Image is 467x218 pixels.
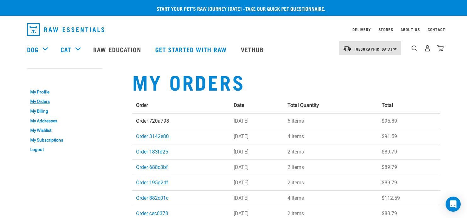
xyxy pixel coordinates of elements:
[27,87,103,97] a: My Profile
[136,118,169,124] a: Order 720a798
[378,159,440,175] td: $89.79
[284,190,378,206] td: 4 items
[230,144,284,159] td: [DATE]
[149,37,235,62] a: Get started with Raw
[27,106,103,116] a: My Billing
[60,45,71,54] a: Cat
[136,180,168,186] a: Order 195d2df
[27,97,103,107] a: My Orders
[87,37,149,62] a: Raw Education
[136,210,168,216] a: Order cec6378
[401,28,420,31] a: About Us
[284,129,378,144] td: 4 items
[230,159,284,175] td: [DATE]
[27,75,58,77] a: My Account
[428,28,445,31] a: Contact
[378,129,440,144] td: $91.59
[230,113,284,129] td: [DATE]
[136,149,168,155] a: Order 183fd25
[355,48,393,50] span: [GEOGRAPHIC_DATA]
[446,197,461,212] div: Open Intercom Messenger
[284,144,378,159] td: 2 items
[230,129,284,144] td: [DATE]
[378,98,440,113] th: Total
[27,116,103,126] a: My Addresses
[412,45,418,51] img: home-icon-1@2x.png
[437,45,444,52] img: home-icon@2x.png
[136,133,169,139] a: Order 3142e80
[343,46,351,51] img: van-moving.png
[136,195,168,201] a: Order 882c01c
[245,7,325,10] a: take our quick pet questionnaire.
[235,37,272,62] a: Vethub
[284,98,378,113] th: Total Quantity
[230,98,284,113] th: Date
[378,113,440,129] td: $95.89
[27,45,38,54] a: Dog
[424,45,431,52] img: user.png
[352,28,371,31] a: Delivery
[284,113,378,129] td: 6 items
[136,164,168,170] a: Order 688c3bf
[378,144,440,159] td: $89.79
[27,135,103,145] a: My Subscriptions
[27,145,103,154] a: Logout
[379,28,393,31] a: Stores
[230,190,284,206] td: [DATE]
[132,98,230,113] th: Order
[132,70,440,93] h1: My Orders
[27,23,104,36] img: Raw Essentials Logo
[27,126,103,135] a: My Wishlist
[284,159,378,175] td: 2 items
[230,175,284,190] td: [DATE]
[378,175,440,190] td: $89.79
[378,190,440,206] td: $112.59
[22,21,445,38] nav: dropdown navigation
[284,175,378,190] td: 2 items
